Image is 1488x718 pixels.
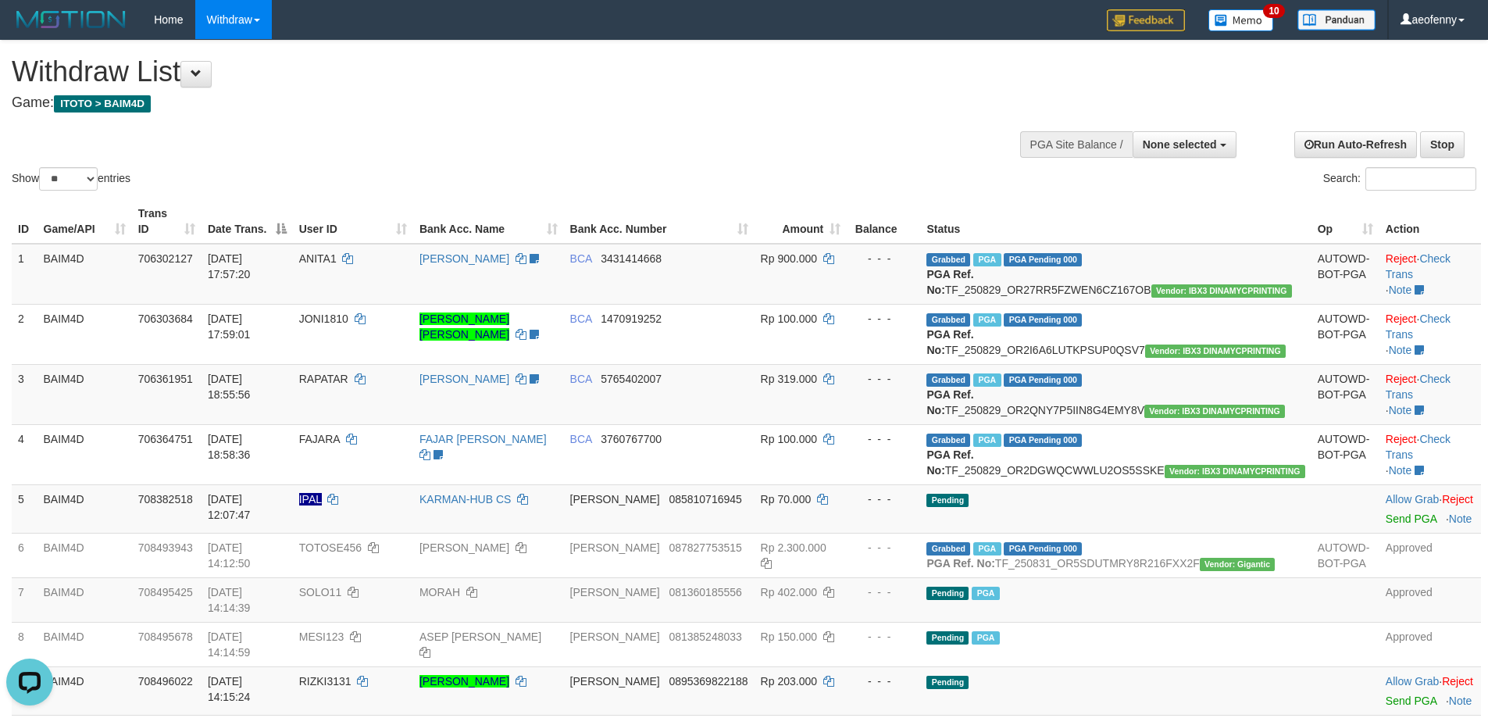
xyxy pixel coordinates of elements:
[12,8,130,31] img: MOTION_logo.png
[1365,167,1476,191] input: Search:
[973,253,1001,266] span: Marked by aeoyuva
[1386,493,1442,505] span: ·
[37,622,132,666] td: BAIM4D
[208,493,251,521] span: [DATE] 12:07:47
[138,313,193,325] span: 706303684
[138,493,193,505] span: 708382518
[570,313,592,325] span: BCA
[761,586,817,598] span: Rp 402.000
[1004,313,1082,327] span: PGA Pending
[601,313,662,325] span: Copy 1470919252 to clipboard
[12,304,37,364] td: 2
[208,433,251,461] span: [DATE] 18:58:36
[37,533,132,577] td: BAIM4D
[138,586,193,598] span: 708495425
[1208,9,1274,31] img: Button%20Memo.svg
[12,424,37,484] td: 4
[37,424,132,484] td: BAIM4D
[570,586,660,598] span: [PERSON_NAME]
[926,494,969,507] span: Pending
[1389,284,1412,296] a: Note
[926,434,970,447] span: Grabbed
[972,631,999,645] span: Marked by aeoriva
[1145,345,1286,358] span: Vendor URL: https://order2.1velocity.biz
[1386,252,1451,280] a: Check Trans
[138,373,193,385] span: 706361951
[1379,424,1481,484] td: · ·
[669,586,741,598] span: Copy 081360185556 to clipboard
[208,252,251,280] span: [DATE] 17:57:20
[669,675,748,688] span: Copy 0895369822188 to clipboard
[853,431,914,447] div: - - -
[853,491,914,507] div: - - -
[138,541,193,554] span: 708493943
[755,199,847,244] th: Amount: activate to sort column ascending
[1004,434,1082,447] span: PGA Pending
[1386,313,1417,325] a: Reject
[138,433,193,445] span: 706364751
[208,675,251,703] span: [DATE] 14:15:24
[601,373,662,385] span: Copy 5765402007 to clipboard
[761,373,817,385] span: Rp 319.000
[669,630,741,643] span: Copy 081385248033 to clipboard
[1386,675,1439,688] a: Allow Grab
[1449,513,1472,525] a: Note
[853,584,914,600] div: - - -
[761,433,817,445] span: Rp 100.000
[12,167,130,191] label: Show entries
[601,433,662,445] span: Copy 3760767700 to clipboard
[1379,577,1481,622] td: Approved
[413,199,564,244] th: Bank Acc. Name: activate to sort column ascending
[419,252,509,265] a: [PERSON_NAME]
[972,587,999,600] span: Marked by aeoriva
[1294,131,1417,158] a: Run Auto-Refresh
[570,373,592,385] span: BCA
[12,622,37,666] td: 8
[419,493,511,505] a: KARMAN-HUB CS
[926,268,973,296] b: PGA Ref. No:
[601,252,662,265] span: Copy 3431414668 to clipboard
[1151,284,1292,298] span: Vendor URL: https://order2.1velocity.biz
[761,313,817,325] span: Rp 100.000
[1020,131,1133,158] div: PGA Site Balance /
[761,630,817,643] span: Rp 150.000
[669,541,741,554] span: Copy 087827753515 to clipboard
[132,199,202,244] th: Trans ID: activate to sort column ascending
[1386,493,1439,505] a: Allow Grab
[570,252,592,265] span: BCA
[299,373,348,385] span: RAPATAR
[208,373,251,401] span: [DATE] 18:55:56
[926,448,973,477] b: PGA Ref. No:
[926,557,994,570] b: PGA Ref. No:
[138,630,193,643] span: 708495678
[920,244,1311,305] td: TF_250829_OR27RR5FZWEN6CZ167OB
[1323,167,1476,191] label: Search:
[1389,344,1412,356] a: Note
[761,252,817,265] span: Rp 900.000
[202,199,293,244] th: Date Trans.: activate to sort column descending
[926,587,969,600] span: Pending
[973,313,1001,327] span: Marked by aeoyuva
[761,493,812,505] span: Rp 70.000
[853,540,914,555] div: - - -
[920,304,1311,364] td: TF_250829_OR2I6A6LUTKPSUP0QSV7
[1004,253,1082,266] span: PGA Pending
[39,167,98,191] select: Showentries
[1297,9,1376,30] img: panduan.png
[853,673,914,689] div: - - -
[419,313,509,341] a: [PERSON_NAME] [PERSON_NAME]
[208,586,251,614] span: [DATE] 14:14:39
[1442,493,1473,505] a: Reject
[1311,199,1379,244] th: Op: activate to sort column ascending
[299,252,337,265] span: ANITA1
[1386,433,1417,445] a: Reject
[1386,313,1451,341] a: Check Trans
[1133,131,1236,158] button: None selected
[1386,373,1417,385] a: Reject
[12,244,37,305] td: 1
[570,675,660,688] span: [PERSON_NAME]
[926,542,970,555] span: Grabbed
[12,95,976,111] h4: Game:
[926,328,973,356] b: PGA Ref. No:
[208,630,251,659] span: [DATE] 14:14:59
